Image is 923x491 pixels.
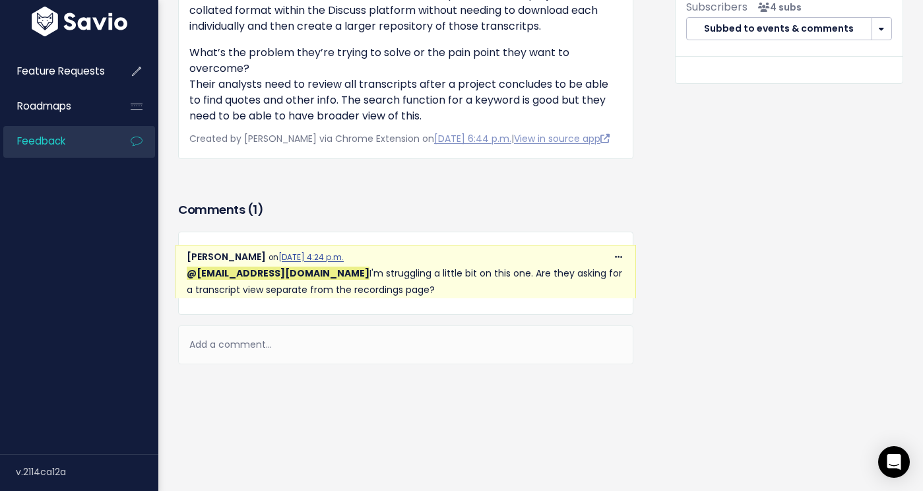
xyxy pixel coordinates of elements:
span: Jake Simpson [187,267,369,280]
span: Roadmaps [17,99,71,113]
div: Open Intercom Messenger [878,446,910,478]
a: [DATE] 6:44 p.m. [434,132,511,145]
a: Feedback [3,126,110,156]
span: on [269,252,344,263]
span: <p><strong>Subscribers</strong><br><br> - Kelly Kendziorski<br> - Jake Simpson<br> - Alexander De... [753,1,802,14]
a: Feature Requests [3,56,110,86]
span: 1 [253,201,257,218]
p: What’s the problem they’re trying to solve or the pain point they want to overcome? Their analyst... [189,45,622,124]
a: View in source app [514,132,610,145]
div: v.2114ca12a [16,455,158,489]
a: Roadmaps [3,91,110,121]
span: Created by [PERSON_NAME] via Chrome Extension on | [189,132,610,145]
span: Feature Requests [17,64,105,78]
p: I'm struggling a little bit on this one. Are they asking for a transcript view separate from the ... [187,265,625,298]
span: Feedback [17,134,65,148]
h3: Comments ( ) [178,201,633,219]
div: Add a comment... [178,325,633,364]
button: Subbed to events & comments [686,17,872,41]
span: [PERSON_NAME] [187,250,266,263]
a: [DATE] 4:24 p.m. [278,252,344,263]
img: logo-white.9d6f32f41409.svg [28,7,131,36]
